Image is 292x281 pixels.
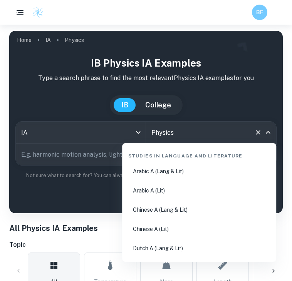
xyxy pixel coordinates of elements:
[114,98,136,112] button: IB
[255,8,264,17] h6: BF
[125,162,273,180] li: Arabic A (Lang & Lit)
[15,74,277,83] p: Type a search phrase to find the most relevant Physics IA examples for you
[16,144,255,165] input: E.g. harmonic motion analysis, light diffraction experiments, sliding objects down a ramp...
[45,35,51,45] a: IA
[125,201,273,219] li: Chinese A (Lang & Lit)
[125,182,273,199] li: Arabic A (Lit)
[32,7,44,18] img: Clastify logo
[138,98,179,112] button: College
[9,240,283,249] h6: Topic
[28,7,44,18] a: Clastify logo
[252,5,267,20] button: BF
[15,55,277,70] h1: IB Physics IA examples
[9,31,283,213] img: profile cover
[15,172,277,187] p: Not sure what to search for? You can always look through our example Internal Assessments below f...
[263,127,274,138] button: Close
[17,35,32,45] a: Home
[125,146,273,162] div: Studies in Language and Literature
[9,222,283,234] h1: All Physics IA Examples
[125,220,273,238] li: Chinese A (Lit)
[65,36,84,44] p: Physics
[125,239,273,257] li: Dutch A (Lang & Lit)
[16,122,146,143] div: IA
[253,127,263,138] button: Clear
